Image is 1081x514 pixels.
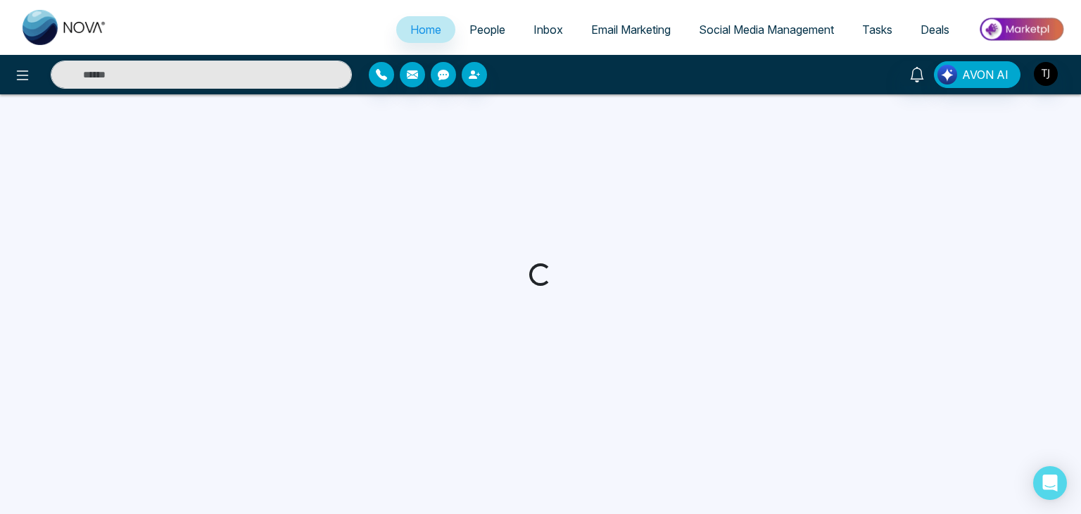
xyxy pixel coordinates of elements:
span: Inbox [533,23,563,37]
a: Home [396,16,455,43]
a: Social Media Management [685,16,848,43]
button: AVON AI [934,61,1020,88]
a: Tasks [848,16,906,43]
span: Social Media Management [699,23,834,37]
div: Open Intercom Messenger [1033,466,1067,500]
span: AVON AI [962,66,1009,83]
img: Lead Flow [937,65,957,84]
span: Home [410,23,441,37]
span: Tasks [862,23,892,37]
span: Email Marketing [591,23,671,37]
a: People [455,16,519,43]
a: Inbox [519,16,577,43]
a: Email Marketing [577,16,685,43]
img: User Avatar [1034,62,1058,86]
img: Nova CRM Logo [23,10,107,45]
img: Market-place.gif [971,13,1073,45]
a: Deals [906,16,963,43]
span: Deals [921,23,949,37]
span: People [469,23,505,37]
